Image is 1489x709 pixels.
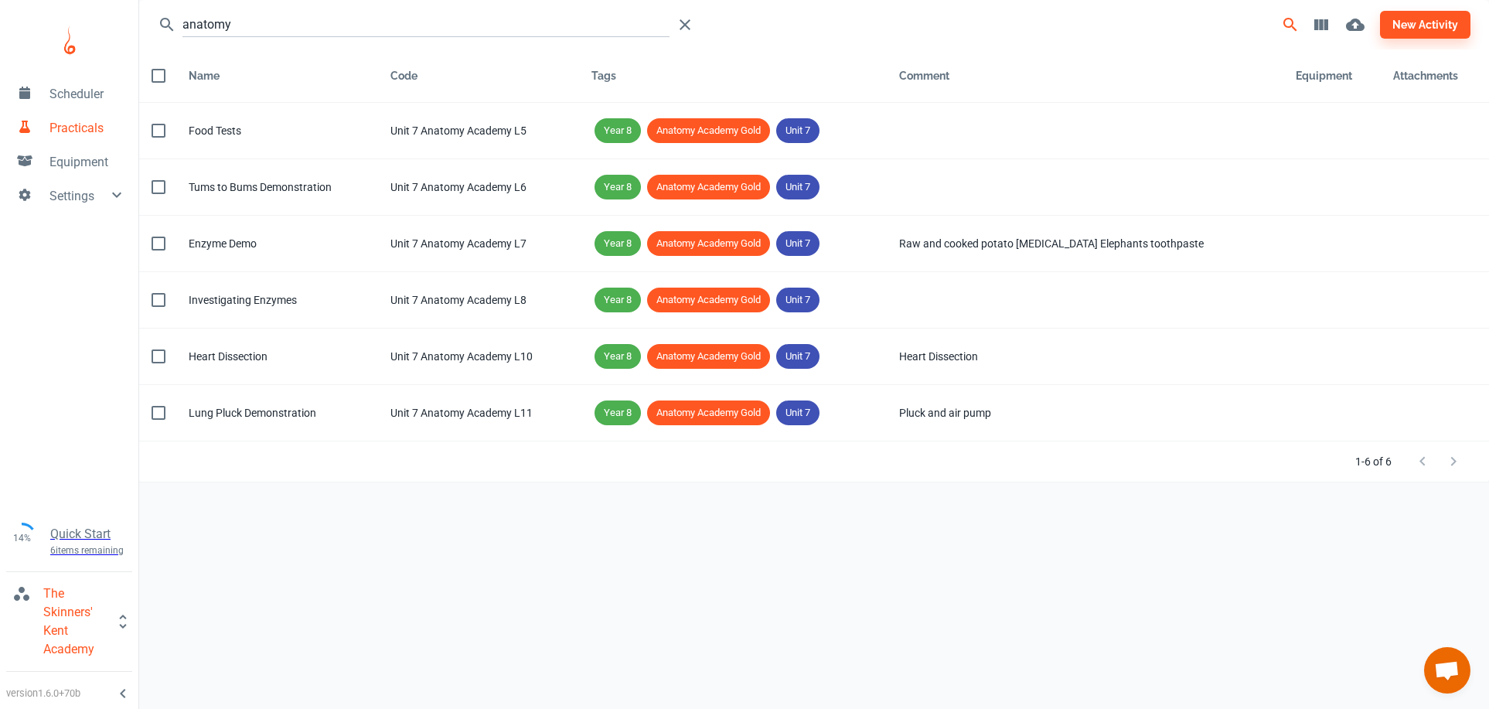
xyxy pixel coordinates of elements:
div: Tums to Bums Demonstration [189,179,366,196]
span: Year 8 [595,179,641,195]
span: Year 8 [595,349,641,364]
span: Anatomy Academy Gold [647,123,770,138]
span: Unit 7 [776,236,819,251]
input: Search [182,12,670,37]
span: Anatomy Academy Gold [647,349,770,364]
button: Bulk upload [1337,6,1374,43]
button: Search [1275,9,1306,40]
span: Unit 7 [776,292,819,308]
span: Unit 7 [776,349,819,364]
span: Unit 7 [776,405,819,421]
div: Investigating Enzymes [189,291,366,308]
div: Comment [899,66,949,85]
span: Year 8 [595,236,641,251]
div: Raw and cooked potato [MEDICAL_DATA] Elephants toothpaste [899,235,1271,252]
div: Unit 7 Anatomy Academy L7 [390,235,567,252]
span: Anatomy Academy Gold [647,405,770,421]
div: Unit 7 Anatomy Academy L8 [390,291,567,308]
div: Heart Dissection [899,348,1271,365]
span: Year 8 [595,123,641,138]
p: 1-6 of 6 [1355,453,1392,470]
div: Equipment [1296,66,1368,85]
span: Anatomy Academy Gold [647,236,770,251]
button: Sort [893,62,956,90]
button: Sort [182,62,226,90]
div: Open chat [1424,647,1470,694]
div: Enzyme Demo [189,235,366,252]
span: Unit 7 [776,123,819,138]
div: Food Tests [189,122,366,139]
span: Unit 7 [776,179,819,195]
div: Unit 7 Anatomy Academy L5 [390,122,567,139]
div: Unit 7 Anatomy Academy L11 [390,404,567,421]
span: Anatomy Academy Gold [647,179,770,195]
span: Year 8 [595,292,641,308]
span: Year 8 [595,405,641,421]
div: Attachments [1393,66,1477,85]
div: Lung Pluck Demonstration [189,404,366,421]
div: Unit 7 Anatomy Academy L6 [390,179,567,196]
button: new activity [1380,11,1470,39]
div: Code [390,66,417,85]
div: Unit 7 Anatomy Academy L10 [390,348,567,365]
div: Pluck and air pump [899,404,1271,421]
button: View Columns [1306,9,1337,40]
div: Name [189,66,220,85]
div: Tags [591,66,874,85]
button: Sort [384,62,424,90]
span: Anatomy Academy Gold [647,292,770,308]
div: Heart Dissection [189,348,366,365]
